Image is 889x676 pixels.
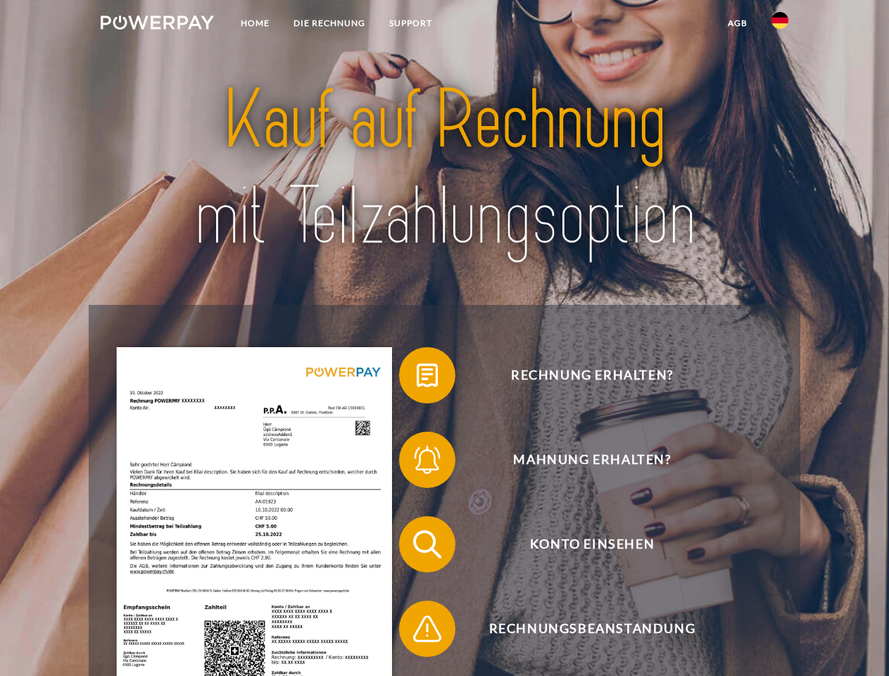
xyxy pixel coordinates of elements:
span: Mahnung erhalten? [420,432,764,488]
a: SUPPORT [377,11,444,36]
button: Rechnung erhalten? [399,347,765,403]
span: Rechnung erhalten? [420,347,764,403]
img: qb_warning.svg [410,611,445,646]
span: Konto einsehen [420,516,764,572]
img: qb_bill.svg [410,358,445,393]
img: qb_bell.svg [410,442,445,477]
a: Home [229,11,282,36]
span: Rechnungsbeanstandung [420,601,764,657]
img: logo-powerpay-white.svg [101,15,214,30]
button: Rechnungsbeanstandung [399,601,765,657]
img: title-powerpay_de.svg [134,68,755,270]
button: Konto einsehen [399,516,765,572]
img: de [771,12,788,29]
a: agb [716,11,759,36]
a: DIE RECHNUNG [282,11,377,36]
button: Mahnung erhalten? [399,432,765,488]
img: qb_search.svg [410,527,445,562]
